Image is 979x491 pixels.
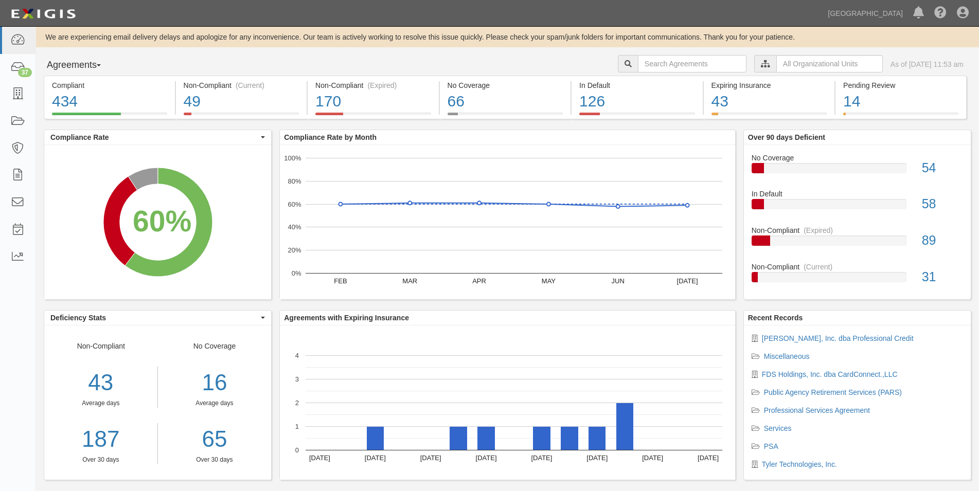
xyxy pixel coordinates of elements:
text: 100% [284,154,302,162]
text: 0% [292,269,301,277]
div: We are experiencing email delivery delays and apologize for any inconvenience. Our team is active... [36,32,979,42]
div: 170 [315,90,431,113]
text: [DATE] [698,454,719,462]
text: 4 [295,352,299,359]
text: 20% [288,246,301,254]
a: FDS Holdings, Inc. dba CardConnect.,LLC [762,370,898,378]
img: logo-5460c22ac91f19d4615b14bd174203de0afe785f0fc80cf4dbbc73dc1793850b.png [8,5,79,23]
a: PSA [764,442,778,450]
svg: A chart. [44,145,271,299]
div: No Coverage [448,80,563,90]
div: 37 [18,68,32,77]
a: Miscellaneous [764,352,810,360]
a: [GEOGRAPHIC_DATA] [823,3,908,24]
div: As of [DATE] 11:53 am [891,59,964,69]
text: 0 [295,446,299,454]
a: 187 [44,423,157,456]
span: Compliance Rate [50,132,258,142]
text: MAR [403,277,418,285]
text: 2 [295,399,299,407]
div: Non-Compliant [44,341,158,464]
a: No Coverage66 [440,113,571,121]
div: Average days [166,399,264,408]
a: Compliant434 [44,113,175,121]
div: Non-Compliant [744,225,971,235]
a: Services [764,424,792,432]
div: 31 [914,268,971,286]
b: Compliance Rate by Month [284,133,377,141]
button: Compliance Rate [44,130,271,144]
text: 60% [288,200,301,208]
a: Non-Compliant(Current)49 [176,113,307,121]
a: No Coverage54 [752,153,963,189]
div: 66 [448,90,563,113]
div: Average days [44,399,157,408]
a: Non-Compliant(Current)31 [752,262,963,290]
div: Over 30 days [44,456,157,464]
text: JUN [612,277,625,285]
text: [DATE] [642,454,663,462]
div: 14 [843,90,958,113]
a: In Default126 [572,113,703,121]
text: [DATE] [587,454,608,462]
div: (Current) [804,262,832,272]
div: (Expired) [804,225,833,235]
text: [DATE] [476,454,497,462]
div: 58 [914,195,971,213]
button: Deficiency Stats [44,311,271,325]
a: Pending Review14 [835,113,967,121]
div: Non-Compliant [744,262,971,272]
div: In Default [744,189,971,199]
text: 80% [288,177,301,185]
a: Public Agency Retirement Services (PARS) [764,388,902,396]
text: [DATE] [309,454,330,462]
text: 3 [295,375,299,383]
div: 43 [711,90,827,113]
button: Agreements [44,55,121,76]
i: Help Center - Complianz [934,7,947,20]
a: 65 [166,423,264,456]
div: No Coverage [158,341,272,464]
div: 126 [579,90,695,113]
a: Professional Services Agreement [764,406,870,414]
div: 16 [166,367,264,399]
div: (Current) [236,80,264,90]
span: Deficiency Stats [50,313,258,323]
div: Non-Compliant (Current) [184,80,299,90]
b: Recent Records [748,314,803,322]
b: Agreements with Expiring Insurance [284,314,409,322]
text: [DATE] [420,454,441,462]
div: 49 [184,90,299,113]
a: Tyler Technologies, Inc. [762,460,837,468]
div: Pending Review [843,80,958,90]
div: 434 [52,90,167,113]
a: Expiring Insurance43 [704,113,835,121]
input: All Organizational Units [776,55,883,72]
svg: A chart. [280,325,735,480]
text: [DATE] [677,277,698,285]
text: MAY [542,277,556,285]
div: In Default [579,80,695,90]
a: [PERSON_NAME], Inc. dba Professional Credit [762,334,914,342]
text: APR [472,277,486,285]
div: 54 [914,159,971,177]
b: Over 90 days Deficient [748,133,825,141]
div: Compliant [52,80,167,90]
a: Non-Compliant(Expired)170 [308,113,439,121]
text: FEB [334,277,347,285]
div: (Expired) [367,80,397,90]
text: 40% [288,223,301,231]
a: In Default58 [752,189,963,225]
div: Over 30 days [166,456,264,464]
div: Non-Compliant (Expired) [315,80,431,90]
input: Search Agreements [638,55,746,72]
svg: A chart. [280,145,735,299]
text: 1 [295,423,299,430]
div: Expiring Insurance [711,80,827,90]
div: No Coverage [744,153,971,163]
